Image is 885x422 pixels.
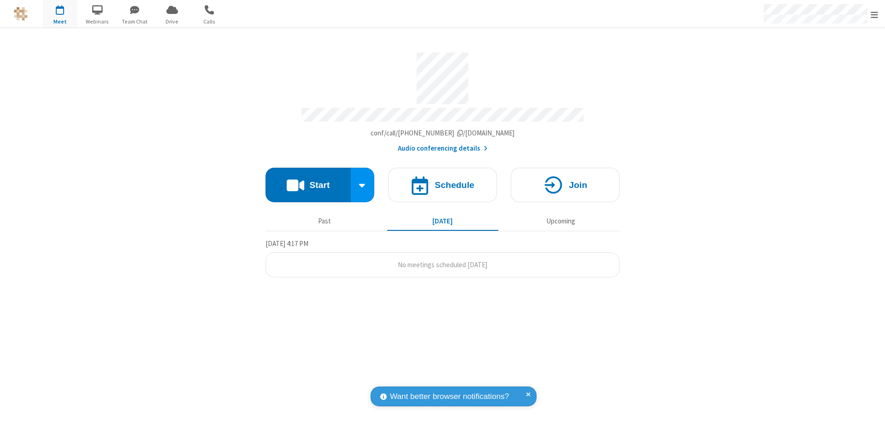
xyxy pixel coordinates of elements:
[80,18,115,26] span: Webinars
[351,168,375,202] div: Start conference options
[269,212,380,230] button: Past
[505,212,616,230] button: Upcoming
[388,168,497,202] button: Schedule
[511,168,619,202] button: Join
[43,18,77,26] span: Meet
[398,260,487,269] span: No meetings scheduled [DATE]
[371,129,515,137] span: Copy my meeting room link
[569,181,587,189] h4: Join
[371,128,515,139] button: Copy my meeting room linkCopy my meeting room link
[862,398,878,416] iframe: Chat
[398,143,488,154] button: Audio conferencing details
[265,46,619,154] section: Account details
[265,168,351,202] button: Start
[309,181,330,189] h4: Start
[192,18,227,26] span: Calls
[118,18,152,26] span: Team Chat
[155,18,189,26] span: Drive
[14,7,28,21] img: QA Selenium DO NOT DELETE OR CHANGE
[390,391,509,403] span: Want better browser notifications?
[265,239,308,248] span: [DATE] 4:17 PM
[435,181,474,189] h4: Schedule
[387,212,498,230] button: [DATE]
[265,238,619,278] section: Today's Meetings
